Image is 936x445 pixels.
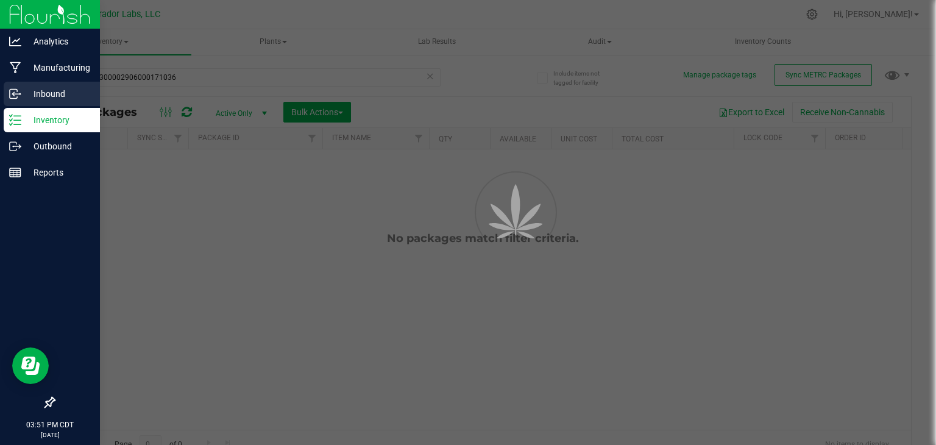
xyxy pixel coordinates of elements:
[9,114,21,126] inline-svg: Inventory
[12,347,49,384] iframe: Resource center
[5,419,94,430] p: 03:51 PM CDT
[21,34,94,49] p: Analytics
[21,165,94,180] p: Reports
[9,35,21,48] inline-svg: Analytics
[9,62,21,74] inline-svg: Manufacturing
[9,166,21,179] inline-svg: Reports
[9,88,21,100] inline-svg: Inbound
[21,60,94,75] p: Manufacturing
[5,430,94,440] p: [DATE]
[9,140,21,152] inline-svg: Outbound
[21,87,94,101] p: Inbound
[21,139,94,154] p: Outbound
[21,113,94,127] p: Inventory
